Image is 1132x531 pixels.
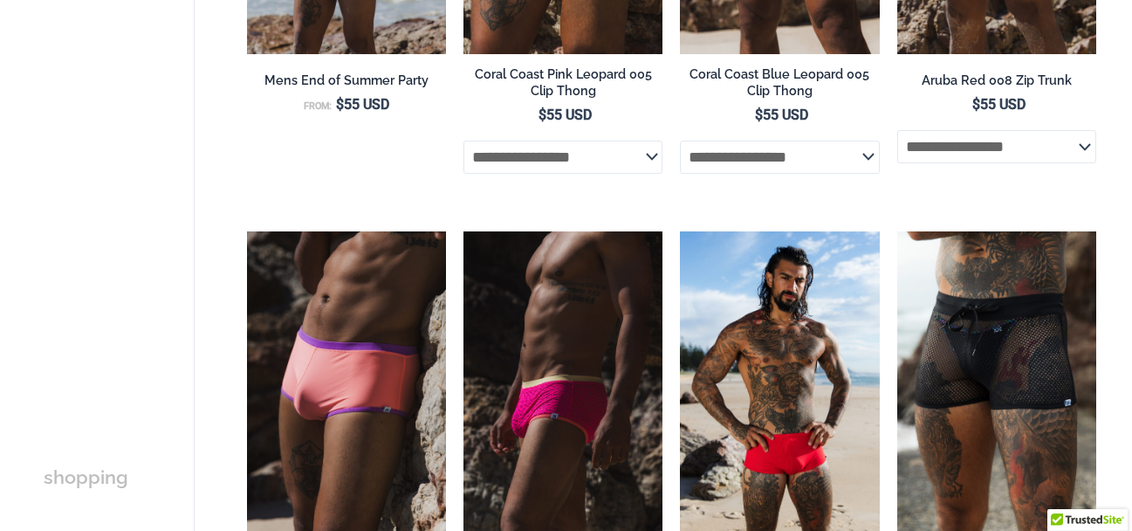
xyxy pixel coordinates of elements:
[897,231,1096,531] a: Aruba Black 008 Shorts 01Aruba Black 008 Shorts 02Aruba Black 008 Shorts 02
[755,107,763,123] span: $
[972,96,980,113] span: $
[44,59,201,408] iframe: TrustedSite Certified
[247,72,446,89] h2: Mens End of Summer Party
[304,100,332,112] span: From:
[897,231,1096,531] img: Aruba Black 008 Shorts 01
[336,96,389,113] bdi: 55 USD
[539,107,546,123] span: $
[463,66,662,99] h2: Coral Coast Pink Leopard 005 Clip Thong
[897,72,1096,89] h2: Aruba Red 008 Zip Trunk
[680,66,879,106] a: Coral Coast Blue Leopard 005 Clip Thong
[897,72,1096,95] a: Aruba Red 008 Zip Trunk
[680,231,879,531] img: Bondi Red Spot 007 Trunks 06
[680,66,879,99] h2: Coral Coast Blue Leopard 005 Clip Thong
[247,231,446,531] a: Bells Neon Violet 007 Trunk 01Bells Neon Violet 007 Trunk 04Bells Neon Violet 007 Trunk 04
[539,107,592,123] bdi: 55 USD
[463,231,662,531] a: Bells Highlight Pink 007 Trunk 04Bells Highlight Pink 007 Trunk 05Bells Highlight Pink 007 Trunk 05
[972,96,1026,113] bdi: 55 USD
[463,66,662,106] a: Coral Coast Pink Leopard 005 Clip Thong
[44,466,128,488] span: shopping
[463,231,662,531] img: Bells Highlight Pink 007 Trunk 04
[247,231,446,531] img: Bells Neon Violet 007 Trunk 01
[680,231,879,531] a: Bondi Red Spot 007 Trunks 06Bondi Red Spot 007 Trunks 11Bondi Red Spot 007 Trunks 11
[755,107,808,123] bdi: 55 USD
[336,96,344,113] span: $
[247,72,446,95] a: Mens End of Summer Party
